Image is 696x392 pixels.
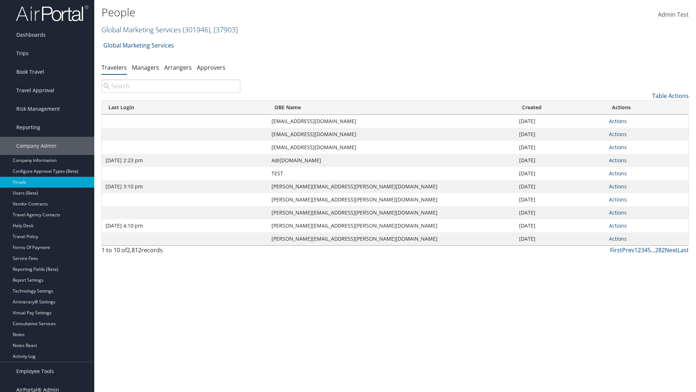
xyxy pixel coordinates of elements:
[16,81,54,99] span: Travel Approval
[665,246,678,254] a: Next
[268,193,516,206] td: [PERSON_NAME][EMAIL_ADDRESS][PERSON_NAME][DOMAIN_NAME]
[515,219,605,232] td: [DATE]
[268,154,516,167] td: A@[DOMAIN_NAME]
[644,246,647,254] a: 4
[268,101,516,115] th: OBE Name: activate to sort column ascending
[102,219,268,232] td: [DATE] 4:10 pm
[609,196,627,203] a: Actions
[609,183,627,190] a: Actions
[16,5,88,22] img: airportal-logo.png
[515,115,605,128] td: [DATE]
[658,11,689,19] span: Admin Test
[638,246,641,254] a: 2
[605,101,688,115] th: Actions
[609,144,627,151] a: Actions
[101,64,127,72] a: Travelers
[641,246,644,254] a: 3
[16,137,57,155] span: Company Admin
[515,167,605,180] td: [DATE]
[655,246,665,254] a: 282
[515,101,605,115] th: Created: activate to sort column ascending
[268,232,516,245] td: [PERSON_NAME][EMAIL_ADDRESS][PERSON_NAME][DOMAIN_NAME]
[268,219,516,232] td: [PERSON_NAME][EMAIL_ADDRESS][PERSON_NAME][DOMAIN_NAME]
[101,79,240,93] input: Search
[16,362,54,380] span: Employee Tools
[609,157,627,164] a: Actions
[515,141,605,154] td: [DATE]
[651,246,655,254] span: …
[268,115,516,128] td: [EMAIL_ADDRESS][DOMAIN_NAME]
[622,246,634,254] a: Prev
[515,193,605,206] td: [DATE]
[652,92,689,100] a: Table Actions
[609,222,627,229] a: Actions
[127,246,141,254] span: 2,812
[16,44,29,62] span: Trips
[16,26,46,44] span: Dashboards
[268,141,516,154] td: [EMAIL_ADDRESS][DOMAIN_NAME]
[16,63,44,81] span: Book Travel
[268,180,516,193] td: [PERSON_NAME][EMAIL_ADDRESS][PERSON_NAME][DOMAIN_NAME]
[16,118,40,136] span: Reporting
[103,38,174,53] a: Global Marketing Services
[268,206,516,219] td: [PERSON_NAME][EMAIL_ADDRESS][PERSON_NAME][DOMAIN_NAME]
[101,25,238,34] a: Global Marketing Services
[210,25,238,34] span: , [ 37903 ]
[197,64,225,72] a: Approvers
[609,131,627,138] a: Actions
[515,128,605,141] td: [DATE]
[101,5,493,20] h1: People
[609,235,627,242] a: Actions
[102,154,268,167] td: [DATE] 2:23 pm
[268,167,516,180] td: TEST
[515,232,605,245] td: [DATE]
[515,154,605,167] td: [DATE]
[609,118,627,124] a: Actions
[515,180,605,193] td: [DATE]
[101,246,240,258] div: 1 to 10 of records
[678,246,689,254] a: Last
[183,25,210,34] span: ( 301946 )
[658,4,689,26] a: Admin Test
[16,100,60,118] span: Risk Management
[609,209,627,216] a: Actions
[609,170,627,177] a: Actions
[102,101,268,115] th: Last Login: activate to sort column ascending
[102,180,268,193] td: [DATE] 3:10 pm
[164,64,192,72] a: Arrangers
[515,206,605,219] td: [DATE]
[268,128,516,141] td: [EMAIL_ADDRESS][DOMAIN_NAME]
[634,246,638,254] a: 1
[132,64,159,72] a: Managers
[647,246,651,254] a: 5
[610,246,622,254] a: First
